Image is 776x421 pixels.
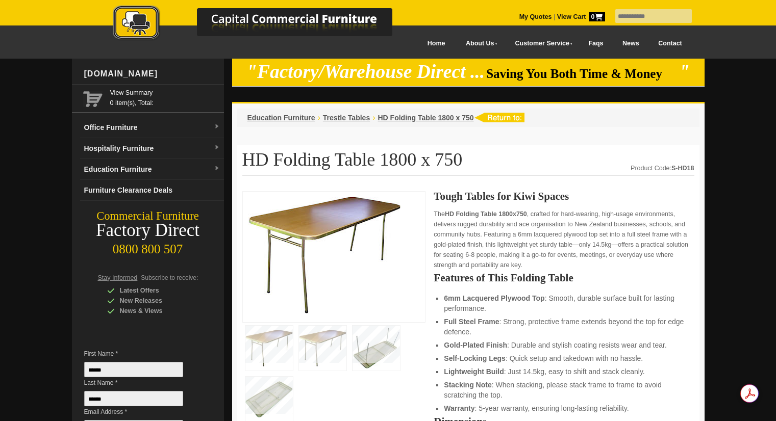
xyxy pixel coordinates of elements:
[247,114,315,122] a: Education Furniture
[504,32,579,55] a: Customer Service
[648,32,691,55] a: Contact
[246,61,485,82] em: "Factory/Warehouse Direct ...
[589,12,605,21] span: 0
[80,138,224,159] a: Hospitality Furnituredropdown
[486,67,678,81] span: Saving You Both Time & Money
[107,296,204,306] div: New Releases
[444,381,491,389] strong: Stacking Note
[80,159,224,180] a: Education Furnituredropdown
[84,378,198,388] span: Last Name *
[84,407,198,417] span: Email Address *
[444,340,684,350] li: : Durable and stylish coating resists wear and tear.
[85,5,442,42] img: Capital Commercial Furniture Logo
[444,367,504,376] strong: Lightweight Build
[110,88,220,98] a: View Summary
[613,32,648,55] a: News
[444,404,474,412] strong: Warranty
[372,113,375,123] li: ›
[214,145,220,151] img: dropdown
[579,32,613,55] a: Faqs
[107,306,204,316] div: News & Views
[679,61,690,82] em: "
[110,88,220,107] span: 0 item(s), Total:
[242,150,694,176] h1: HD Folding Table 1800 x 750
[214,166,220,172] img: dropdown
[434,209,694,270] p: The , crafted for hard-wearing, high-usage environments, delivers rugged durability and ace organ...
[557,13,605,20] strong: View Cart
[519,13,552,20] a: My Quotes
[631,163,694,173] div: Product Code:
[72,237,224,256] div: 0800 800 507
[444,318,499,326] strong: Full Steel Frame
[85,5,442,45] a: Capital Commercial Furniture Logo
[671,165,694,172] strong: S-HD18
[444,294,544,302] strong: 6mm Lacquered Plywood Top
[434,191,694,201] h2: Tough Tables for Kiwi Spaces
[444,353,684,363] li: : Quick setup and takedown with no hassle.
[318,113,320,123] li: ›
[434,273,694,283] h2: Features of This Folding Table
[248,197,401,314] img: HD Folding Table 1800 x 750
[72,223,224,238] div: Factory Direct
[84,362,183,377] input: First Name *
[80,117,224,138] a: Office Furnituredropdown
[84,391,183,406] input: Last Name *
[444,317,684,337] li: : Strong, protective frame extends beyond the top for edge defence.
[555,13,605,20] a: View Cart0
[107,285,204,296] div: Latest Offers
[378,114,474,122] a: HD Folding Table 1800 x 750
[98,274,138,281] span: Stay Informed
[323,114,370,122] a: Trestle Tables
[444,293,684,313] li: : Smooth, durable surface built for lasting performance.
[444,341,507,349] strong: Gold-Plated Finish
[72,209,224,223] div: Commercial Furniture
[455,32,504,55] a: About Us
[214,124,220,130] img: dropdown
[445,210,527,218] strong: HD Folding Table 1800x750
[84,349,198,359] span: First Name *
[141,274,198,281] span: Subscribe to receive:
[444,403,684,413] li: : 5-year warranty, ensuring long-lasting reliability.
[444,354,506,362] strong: Self-Locking Legs
[444,366,684,377] li: : Just 14.5kg, easy to shift and stack cleanly.
[444,380,684,400] li: : When stacking, please stack frame to frame to avoid scratching the top.
[474,113,524,122] img: return to
[80,180,224,201] a: Furniture Clearance Deals
[80,59,224,89] div: [DOMAIN_NAME]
